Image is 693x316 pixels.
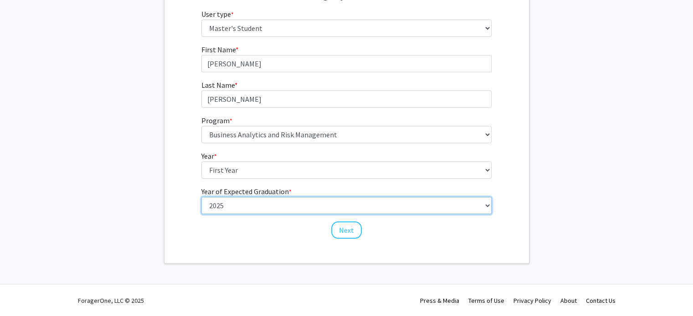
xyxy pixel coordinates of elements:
[201,80,235,90] span: Last Name
[331,221,362,239] button: Next
[201,45,236,54] span: First Name
[560,296,577,305] a: About
[201,115,232,126] label: Program
[468,296,504,305] a: Terms of Use
[586,296,616,305] a: Contact Us
[513,296,551,305] a: Privacy Policy
[420,296,459,305] a: Press & Media
[201,150,217,161] label: Year
[201,186,292,197] label: Year of Expected Graduation
[7,275,39,309] iframe: Chat
[201,9,234,20] label: User type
